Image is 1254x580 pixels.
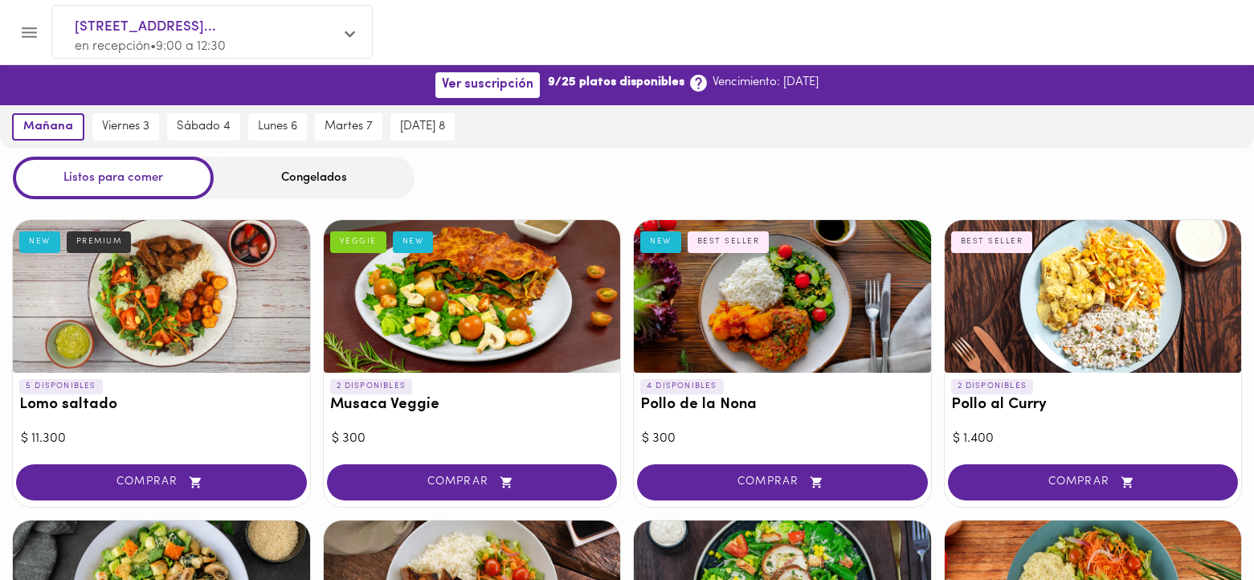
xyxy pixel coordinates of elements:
span: viernes 3 [102,120,149,134]
button: viernes 3 [92,113,159,141]
span: en recepción • 9:00 a 12:30 [75,40,226,53]
div: Listos para comer [13,157,214,199]
button: Ver suscripción [435,72,540,97]
b: 9/25 platos disponibles [548,74,684,91]
div: Pollo de la Nona [634,220,931,373]
button: COMPRAR [948,464,1239,500]
iframe: Messagebird Livechat Widget [1161,487,1238,564]
div: NEW [640,231,681,252]
span: COMPRAR [968,476,1219,489]
p: 2 DISPONIBLES [330,379,413,394]
button: sábado 4 [167,113,240,141]
div: $ 300 [642,430,923,448]
button: lunes 6 [248,113,307,141]
span: [STREET_ADDRESS]... [75,17,333,38]
div: Lomo saltado [13,220,310,373]
span: Ver suscripción [442,77,533,92]
div: NEW [19,231,60,252]
button: Menu [10,13,49,52]
div: Musaca Veggie [324,220,621,373]
p: 4 DISPONIBLES [640,379,724,394]
div: Pollo al Curry [945,220,1242,373]
button: COMPRAR [637,464,928,500]
div: NEW [393,231,434,252]
div: Congelados [214,157,415,199]
span: sábado 4 [177,120,231,134]
span: COMPRAR [347,476,598,489]
h3: Lomo saltado [19,397,304,414]
span: martes 7 [325,120,373,134]
div: $ 1.400 [953,430,1234,448]
div: BEST SELLER [951,231,1033,252]
div: PREMIUM [67,231,132,252]
span: mañana [23,120,73,134]
button: [DATE] 8 [390,113,455,141]
p: Vencimiento: [DATE] [713,74,819,91]
div: BEST SELLER [688,231,770,252]
button: mañana [12,113,84,141]
div: VEGGIE [330,231,386,252]
button: COMPRAR [16,464,307,500]
h3: Pollo al Curry [951,397,1236,414]
h3: Musaca Veggie [330,397,615,414]
h3: Pollo de la Nona [640,397,925,414]
div: $ 11.300 [21,430,302,448]
span: lunes 6 [258,120,297,134]
span: [DATE] 8 [400,120,445,134]
button: martes 7 [315,113,382,141]
div: $ 300 [332,430,613,448]
p: 2 DISPONIBLES [951,379,1034,394]
span: COMPRAR [657,476,908,489]
p: 5 DISPONIBLES [19,379,103,394]
span: COMPRAR [36,476,287,489]
button: COMPRAR [327,464,618,500]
